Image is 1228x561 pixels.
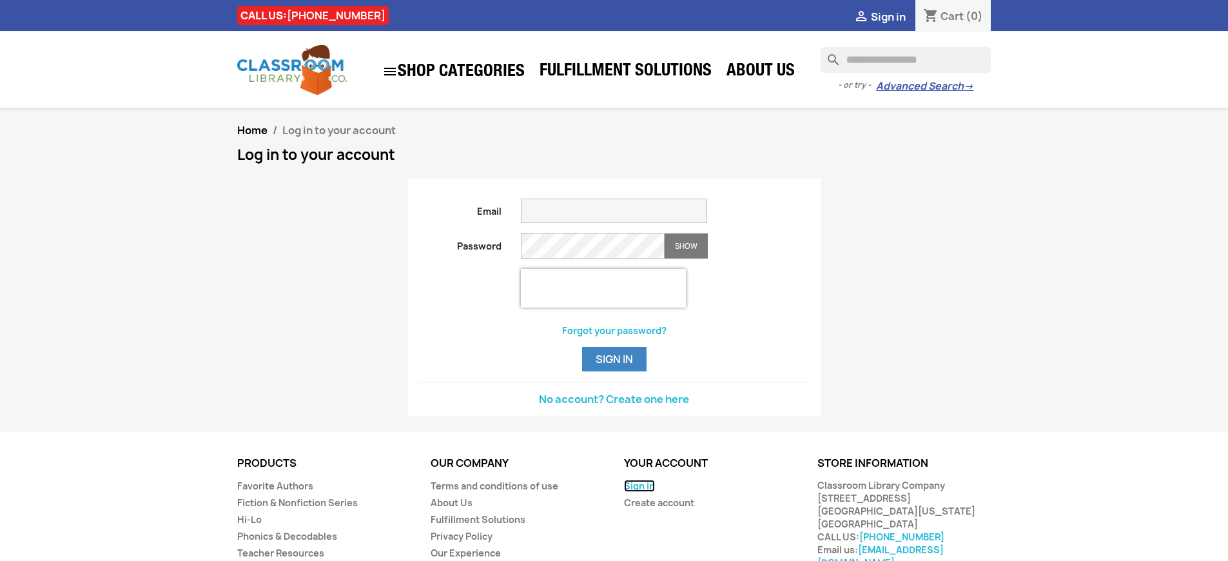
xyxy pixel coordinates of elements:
[521,233,665,259] input: Password input
[237,147,991,162] h1: Log in to your account
[876,80,973,93] a: Advanced Search→
[838,79,876,92] span: - or try -
[539,392,689,406] a: No account? Create one here
[431,458,605,469] p: Our company
[521,269,686,308] iframe: reCAPTCHA
[431,480,558,492] a: Terms and conditions of use
[859,531,944,543] a: [PHONE_NUMBER]
[624,497,694,509] a: Create account
[853,10,869,25] i: 
[817,458,991,469] p: Store information
[624,456,708,470] a: Your account
[237,547,324,559] a: Teacher Resources
[237,497,358,509] a: Fiction & Nonfiction Series
[582,347,647,371] button: Sign in
[821,47,991,73] input: Search
[376,57,531,86] a: SHOP CATEGORIES
[821,47,836,63] i: search
[237,458,411,469] p: Products
[431,530,492,542] a: Privacy Policy
[940,9,964,23] span: Cart
[237,513,262,526] a: Hi-Lo
[665,233,708,259] button: Show
[287,8,385,23] a: [PHONE_NUMBER]
[282,123,396,137] span: Log in to your account
[562,324,667,337] a: Forgot your password?
[237,45,347,95] img: Classroom Library Company
[237,6,389,25] div: CALL US:
[624,480,655,492] a: Sign in
[533,59,718,85] a: Fulfillment Solutions
[431,497,473,509] a: About Us
[871,10,906,24] span: Sign in
[853,10,906,24] a:  Sign in
[237,123,268,137] a: Home
[720,59,801,85] a: About Us
[431,547,501,559] a: Our Experience
[237,530,337,542] a: Phonics & Decodables
[966,9,983,23] span: (0)
[409,233,512,253] label: Password
[964,80,973,93] span: →
[382,64,398,79] i: 
[923,9,939,25] i: shopping_cart
[237,480,313,492] a: Favorite Authors
[409,199,512,218] label: Email
[431,513,525,526] a: Fulfillment Solutions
